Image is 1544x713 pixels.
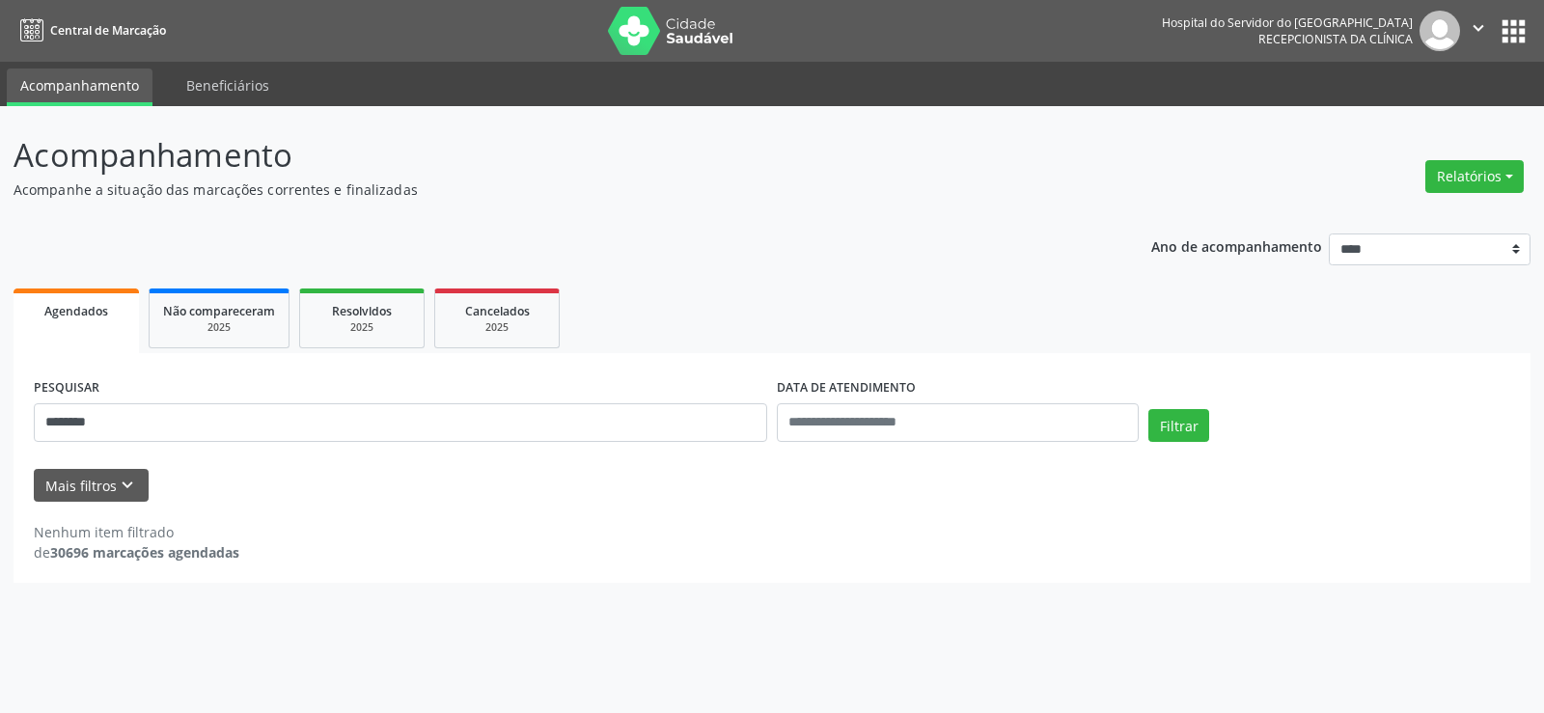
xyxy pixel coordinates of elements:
[34,373,99,403] label: PESQUISAR
[34,542,239,562] div: de
[7,69,152,106] a: Acompanhamento
[1460,11,1497,51] button: 
[173,69,283,102] a: Beneficiários
[777,373,916,403] label: DATA DE ATENDIMENTO
[34,522,239,542] div: Nenhum item filtrado
[44,303,108,319] span: Agendados
[117,475,138,496] i: keyboard_arrow_down
[1151,233,1322,258] p: Ano de acompanhamento
[1258,31,1413,47] span: Recepcionista da clínica
[163,320,275,335] div: 2025
[50,543,239,562] strong: 30696 marcações agendadas
[14,179,1075,200] p: Acompanhe a situação das marcações correntes e finalizadas
[314,320,410,335] div: 2025
[1420,11,1460,51] img: img
[34,469,149,503] button: Mais filtroskeyboard_arrow_down
[14,14,166,46] a: Central de Marcação
[449,320,545,335] div: 2025
[163,303,275,319] span: Não compareceram
[14,131,1075,179] p: Acompanhamento
[50,22,166,39] span: Central de Marcação
[1468,17,1489,39] i: 
[1148,409,1209,442] button: Filtrar
[1425,160,1524,193] button: Relatórios
[332,303,392,319] span: Resolvidos
[1497,14,1530,48] button: apps
[465,303,530,319] span: Cancelados
[1162,14,1413,31] div: Hospital do Servidor do [GEOGRAPHIC_DATA]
